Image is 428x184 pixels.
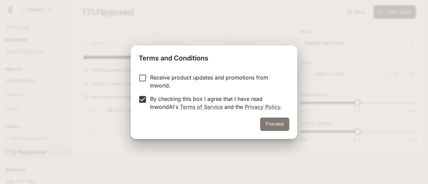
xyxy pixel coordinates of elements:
[260,118,289,131] button: Proceed
[180,104,223,110] a: Terms of Service
[131,45,297,68] h2: Terms and Conditions
[150,73,284,89] p: Receive product updates and promotions from Inworld.
[245,104,280,110] a: Privacy Policy
[150,95,284,111] p: By checking this box I agree that I have read InworldAI's and the .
